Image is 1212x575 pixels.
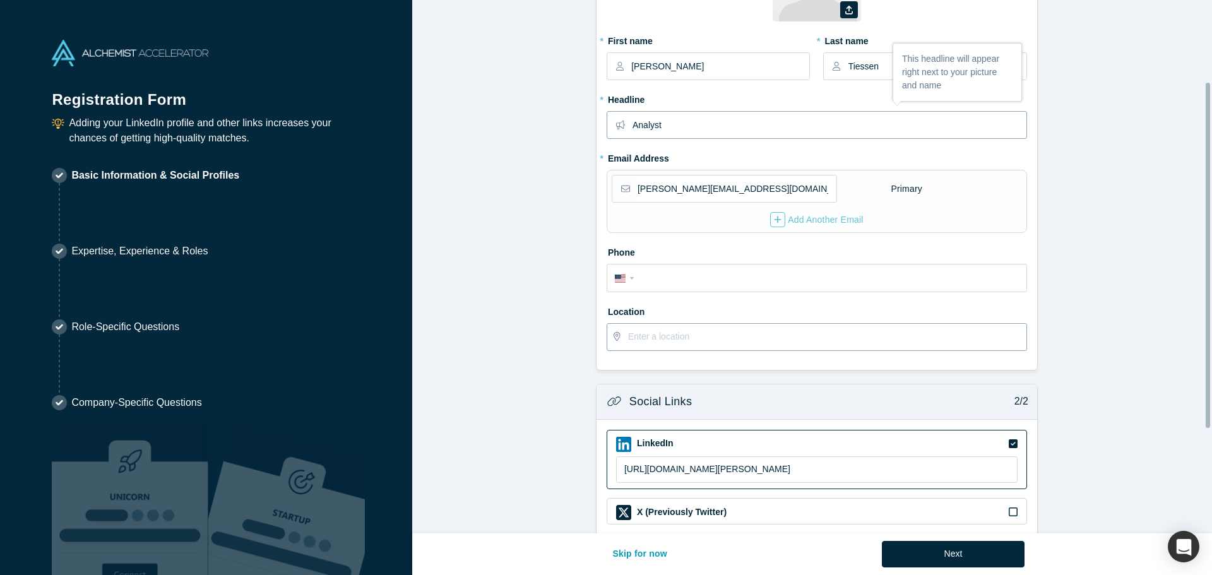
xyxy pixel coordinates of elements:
div: Add Another Email [770,212,864,227]
p: Basic Information & Social Profiles [71,168,239,183]
div: Primary [890,178,923,200]
button: Skip for now [599,541,680,567]
div: This headline will appear right next to your picture and name [893,44,1021,101]
input: Partner, CEO [633,112,1026,138]
p: Adding your LinkedIn profile and other links increases your chances of getting high-quality matches. [69,116,360,146]
div: X (Previously Twitter) iconX (Previously Twitter) [607,498,1027,525]
p: Expertise, Experience & Roles [71,244,208,259]
img: LinkedIn icon [616,437,631,452]
h3: Social Links [629,393,692,410]
input: Enter a location [628,324,1026,350]
label: Phone [607,242,1027,259]
label: Location [607,301,1027,319]
label: Last name [823,30,1026,48]
div: LinkedIn iconLinkedIn [607,430,1027,490]
h1: Registration Form [52,75,360,111]
img: X (Previously Twitter) icon [616,505,631,520]
button: Next [882,541,1025,567]
label: First name [607,30,810,48]
p: Company-Specific Questions [71,395,201,410]
img: Alchemist Accelerator Logo [52,40,208,66]
p: 2/2 [1007,394,1028,409]
label: LinkedIn [636,437,674,450]
label: X (Previously Twitter) [636,506,727,519]
label: Email Address [607,148,669,165]
p: Role-Specific Questions [71,319,179,335]
button: Add Another Email [769,211,864,228]
label: Headline [607,89,1027,107]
